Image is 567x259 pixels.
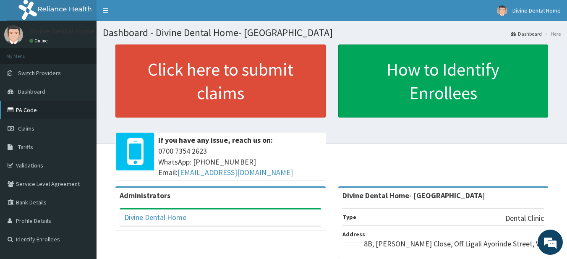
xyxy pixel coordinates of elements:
[342,191,485,200] strong: Divine Dental Home- [GEOGRAPHIC_DATA]
[18,143,33,151] span: Tariffs
[29,38,50,44] a: Online
[158,135,273,145] b: If you have any issue, reach us on:
[120,191,170,200] b: Administrators
[158,146,321,178] span: 0700 7354 2623 WhatsApp: [PHONE_NUMBER] Email:
[497,5,507,16] img: User Image
[18,125,34,132] span: Claims
[364,238,544,249] p: 8B, [PERSON_NAME] Close, Off Ligali Ayorinde Street, V/I
[505,213,544,224] p: Dental Clinic
[511,30,542,37] a: Dashboard
[124,212,186,222] a: Divine Dental Home
[103,27,561,38] h1: Dashboard - Divine Dental Home- [GEOGRAPHIC_DATA]
[18,88,45,95] span: Dashboard
[4,25,23,44] img: User Image
[543,30,561,37] li: Here
[342,230,365,238] b: Address
[338,44,549,118] a: How to Identify Enrollees
[29,27,94,35] p: Divine Dental Home
[512,7,561,14] span: Divine Dental Home
[342,213,356,221] b: Type
[178,167,293,177] a: [EMAIL_ADDRESS][DOMAIN_NAME]
[18,69,61,77] span: Switch Providers
[115,44,326,118] a: Click here to submit claims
